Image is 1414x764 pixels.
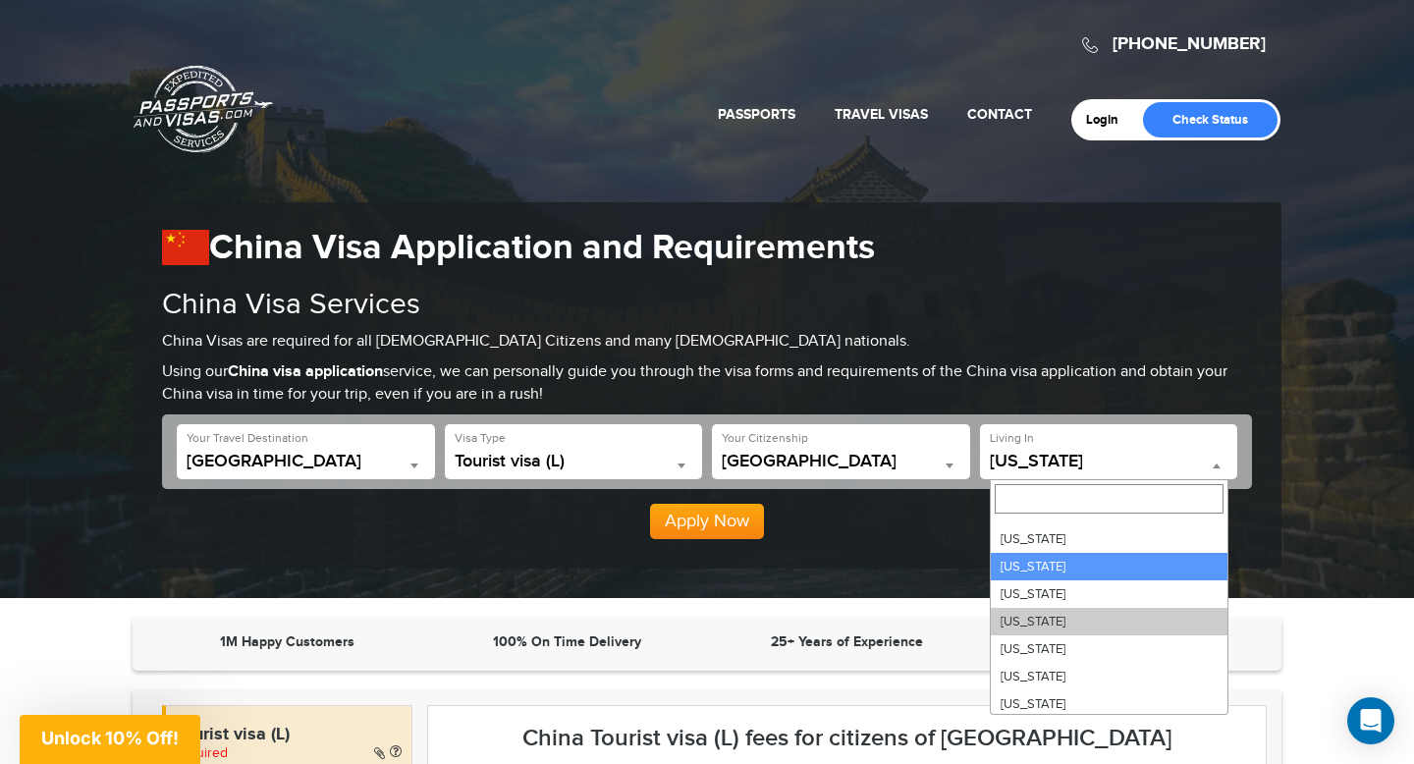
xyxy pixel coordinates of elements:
[991,635,1227,663] li: [US_STATE]
[991,663,1227,690] li: [US_STATE]
[134,65,273,153] a: Passports & [DOMAIN_NAME]
[20,715,200,764] div: Unlock 10% Off!
[990,452,1228,471] span: California
[1347,697,1394,744] div: Open Intercom Messenger
[995,484,1224,514] input: Search
[187,430,308,447] label: Your Travel Destination
[1143,102,1278,137] a: Check Status
[991,553,1227,580] li: [US_STATE]
[455,452,693,479] span: Tourist visa (L)
[187,452,425,479] span: China
[991,608,1227,635] li: [US_STATE]
[162,361,1252,407] p: Using our service, we can personally guide you through the visa forms and requirements of the Chi...
[187,452,425,471] span: China
[228,362,383,381] strong: China visa application
[455,452,693,471] span: Tourist visa (L)
[991,580,1227,608] li: [US_STATE]
[990,452,1228,479] span: California
[1113,33,1266,55] a: [PHONE_NUMBER]
[722,452,960,471] span: United States
[990,430,1034,447] label: Living In
[443,726,1251,751] h3: China Tourist visa (L) fees for citizens of [GEOGRAPHIC_DATA]
[162,289,1252,321] h2: China Visa Services
[722,452,960,479] span: United States
[455,430,506,447] label: Visa Type
[718,106,795,123] a: Passports
[991,690,1227,718] li: [US_STATE]
[1086,112,1132,128] a: Login
[176,726,402,745] h4: Tourist visa (L)
[835,106,928,123] a: Travel Visas
[176,745,228,761] span: required
[991,525,1227,553] li: [US_STATE]
[162,227,1252,269] h1: China Visa Application and Requirements
[493,633,641,650] strong: 100% On Time Delivery
[220,633,354,650] strong: 1M Happy Customers
[771,633,923,650] strong: 25+ Years of Experience
[162,331,1252,354] p: China Visas are required for all [DEMOGRAPHIC_DATA] Citizens and many [DEMOGRAPHIC_DATA] nationals.
[650,504,764,539] button: Apply Now
[41,728,179,748] span: Unlock 10% Off!
[967,106,1032,123] a: Contact
[722,430,808,447] label: Your Citizenship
